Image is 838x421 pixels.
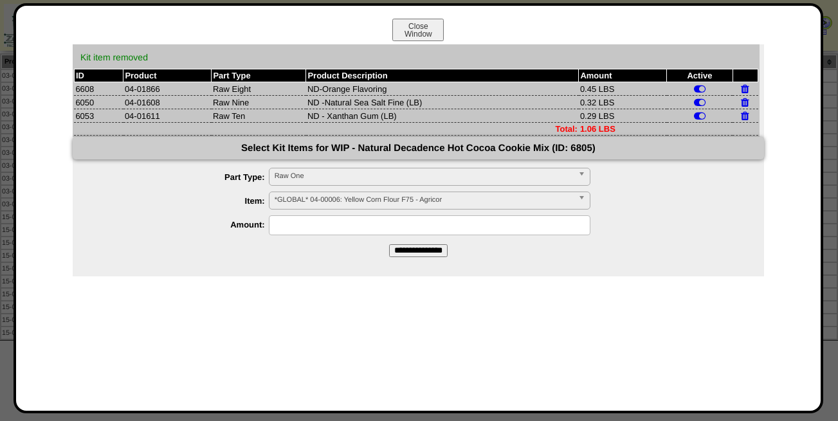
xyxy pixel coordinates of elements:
td: 1.06 LBS [579,123,667,136]
label: Part Type: [98,172,269,182]
button: CloseWindow [392,19,444,41]
td: 04-01611 [123,109,212,123]
td: ND -Natural Sea Salt Fine (LB) [306,96,579,109]
a: CloseWindow [391,29,445,39]
td: 6608 [74,82,123,96]
td: 0.45 LBS [579,82,667,96]
td: Raw Eight [212,82,306,96]
th: Product Description [306,69,579,82]
td: 6053 [74,109,123,123]
span: Raw One [275,168,573,184]
td: ND - Xanthan Gum (LB) [306,109,579,123]
th: Amount [579,69,667,82]
td: 04-01608 [123,96,212,109]
label: Item: [98,196,269,206]
th: Part Type [212,69,306,82]
div: Select Kit Items for WIP - Natural Decadence Hot Cocoa Cookie Mix (ID: 6805) [73,137,764,159]
th: ID [74,69,123,82]
td: Total: [74,123,579,136]
td: 04-01866 [123,82,212,96]
td: Raw Nine [212,96,306,109]
th: Product [123,69,212,82]
div: Kit item removed [74,46,758,69]
span: *GLOBAL* 04-00006: Yellow Corn Flour F75 - Agricor [275,192,573,208]
td: Raw Ten [212,109,306,123]
th: Active [667,69,733,82]
td: 6050 [74,96,123,109]
td: ND-Orange Flavoring [306,82,579,96]
label: Amount: [98,220,269,229]
td: 0.32 LBS [579,96,667,109]
td: 0.29 LBS [579,109,667,123]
